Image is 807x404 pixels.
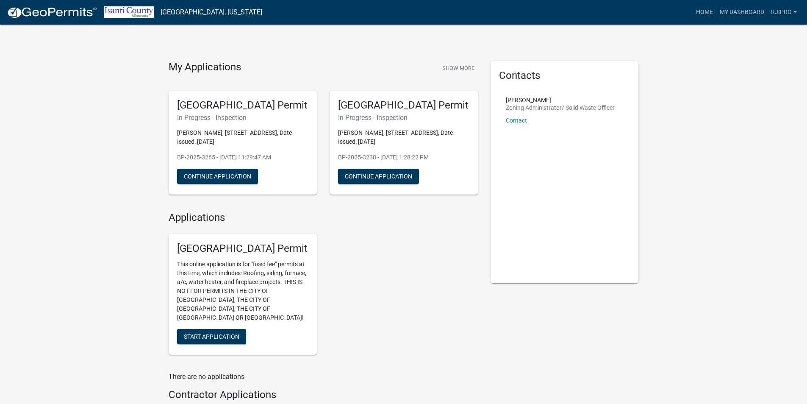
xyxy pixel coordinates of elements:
h4: My Applications [169,61,241,74]
button: Continue Application [177,169,258,184]
h5: [GEOGRAPHIC_DATA] Permit [177,99,308,111]
p: [PERSON_NAME], [STREET_ADDRESS], Date Issued: [DATE] [177,128,308,146]
p: BP-2025-3265 - [DATE] 11:29:47 AM [177,153,308,162]
p: This online application is for "fixed fee" permits at this time, which includes: Roofing, siding,... [177,260,308,322]
a: RJIPRO [768,4,800,20]
h6: In Progress - Inspection [177,114,308,122]
span: Start Application [184,333,239,340]
img: Isanti County, Minnesota [104,6,154,18]
p: There are no applications [169,372,478,382]
p: [PERSON_NAME] [506,97,615,103]
a: [GEOGRAPHIC_DATA], [US_STATE] [161,5,262,20]
h5: Contacts [499,70,630,82]
p: [PERSON_NAME], [STREET_ADDRESS], Date Issued: [DATE] [338,128,469,146]
h5: [GEOGRAPHIC_DATA] Permit [338,99,469,111]
button: Show More [439,61,478,75]
button: Continue Application [338,169,419,184]
a: Home [693,4,716,20]
button: Start Application [177,329,246,344]
a: My Dashboard [716,4,768,20]
p: BP-2025-3238 - [DATE] 1:28:22 PM [338,153,469,162]
a: Contact [506,117,527,124]
h5: [GEOGRAPHIC_DATA] Permit [177,242,308,255]
h4: Contractor Applications [169,389,478,401]
h6: In Progress - Inspection [338,114,469,122]
wm-workflow-list-section: Applications [169,212,478,362]
h4: Applications [169,212,478,224]
p: Zoning Administrator/ Solid Waste Officer [506,105,615,111]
